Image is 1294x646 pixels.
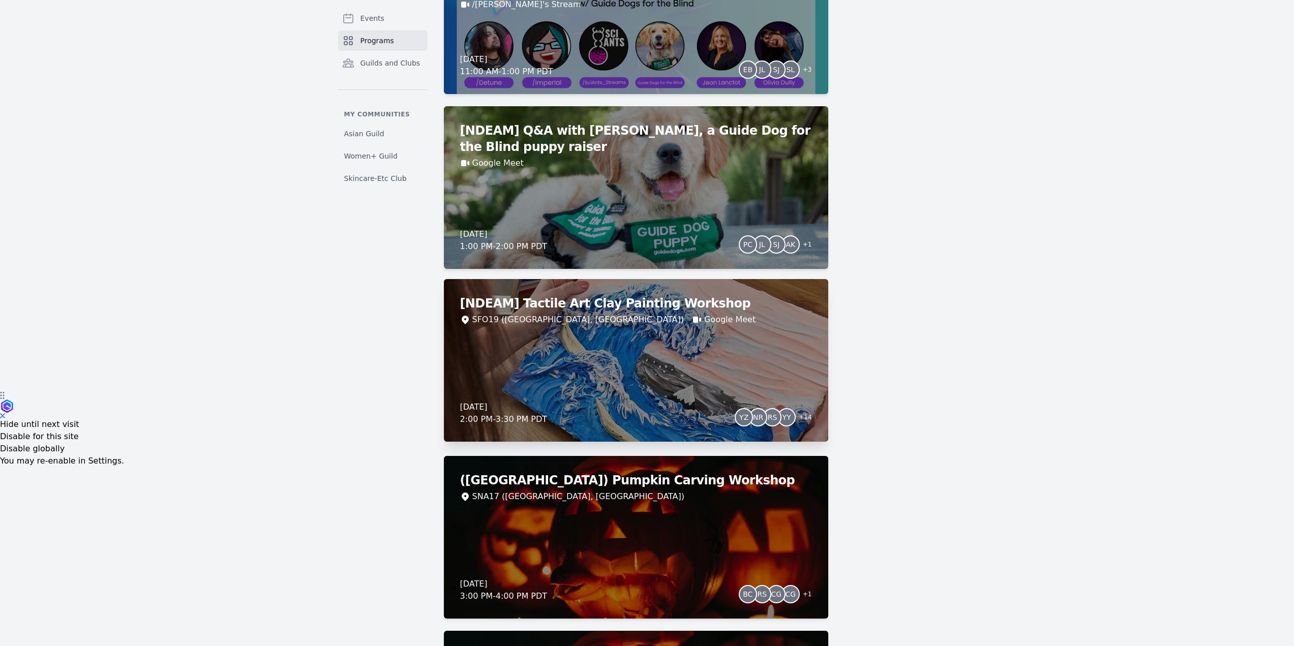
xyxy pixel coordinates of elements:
[338,147,428,165] a: Women+ Guild
[338,30,428,51] a: Programs
[460,295,812,312] h2: [NDEAM] Tactile Art Clay Painting Workshop
[786,241,795,248] span: AK
[797,64,812,78] span: + 3
[444,279,828,442] a: [NDEAM] Tactile Art Clay Painting WorkshopSFO19 ([GEOGRAPHIC_DATA], [GEOGRAPHIC_DATA])Google Meet...
[472,157,524,169] a: Google Meet
[773,241,779,248] span: SJ
[704,314,756,326] a: Google Meet
[444,456,828,619] a: ([GEOGRAPHIC_DATA]) Pumpkin Carving WorkshopSNA17 ([GEOGRAPHIC_DATA], [GEOGRAPHIC_DATA])[DATE]3:0...
[460,228,548,253] div: [DATE] 1:00 PM - 2:00 PM PDT
[460,122,812,155] h2: [NDEAM] Q&A with [PERSON_NAME], a Guide Dog for the Blind puppy raiser
[460,401,548,425] div: [DATE] 2:00 PM - 3:30 PM PDT
[472,314,684,326] div: SFO19 ([GEOGRAPHIC_DATA], [GEOGRAPHIC_DATA])
[460,53,553,78] div: [DATE] 11:00 AM - 1:00 PM PDT
[783,414,791,421] span: YY
[360,13,384,23] span: Events
[793,411,811,425] span: + 14
[344,173,407,183] span: Skincare-Etc Club
[797,588,812,602] span: + 1
[759,241,765,248] span: JL
[444,106,828,269] a: [NDEAM] Q&A with [PERSON_NAME], a Guide Dog for the Blind puppy raiserGoogle Meet[DATE]1:00 PM-2:...
[338,110,428,118] p: My communities
[338,8,428,28] a: Events
[344,151,398,161] span: Women+ Guild
[338,125,428,143] a: Asian Guild
[460,472,812,488] h2: ([GEOGRAPHIC_DATA]) Pumpkin Carving Workshop
[797,238,812,253] span: + 1
[360,58,420,68] span: Guilds and Clubs
[759,66,765,73] span: JL
[771,591,781,598] span: CG
[338,53,428,73] a: Guilds and Clubs
[460,578,548,602] div: [DATE] 3:00 PM - 4:00 PM PDT
[743,241,753,248] span: PC
[743,591,753,598] span: BC
[739,414,748,421] span: YZ
[344,129,384,139] span: Asian Guild
[785,591,796,598] span: CG
[757,591,767,598] span: RS
[773,66,779,73] span: SJ
[472,490,685,503] div: SNA17 ([GEOGRAPHIC_DATA], [GEOGRAPHIC_DATA])
[743,66,753,73] span: EB
[753,414,763,421] span: NR
[360,36,394,46] span: Programs
[338,169,428,188] a: Skincare-Etc Club
[338,8,428,188] nav: Sidebar
[768,414,777,421] span: RS
[786,66,795,73] span: SL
